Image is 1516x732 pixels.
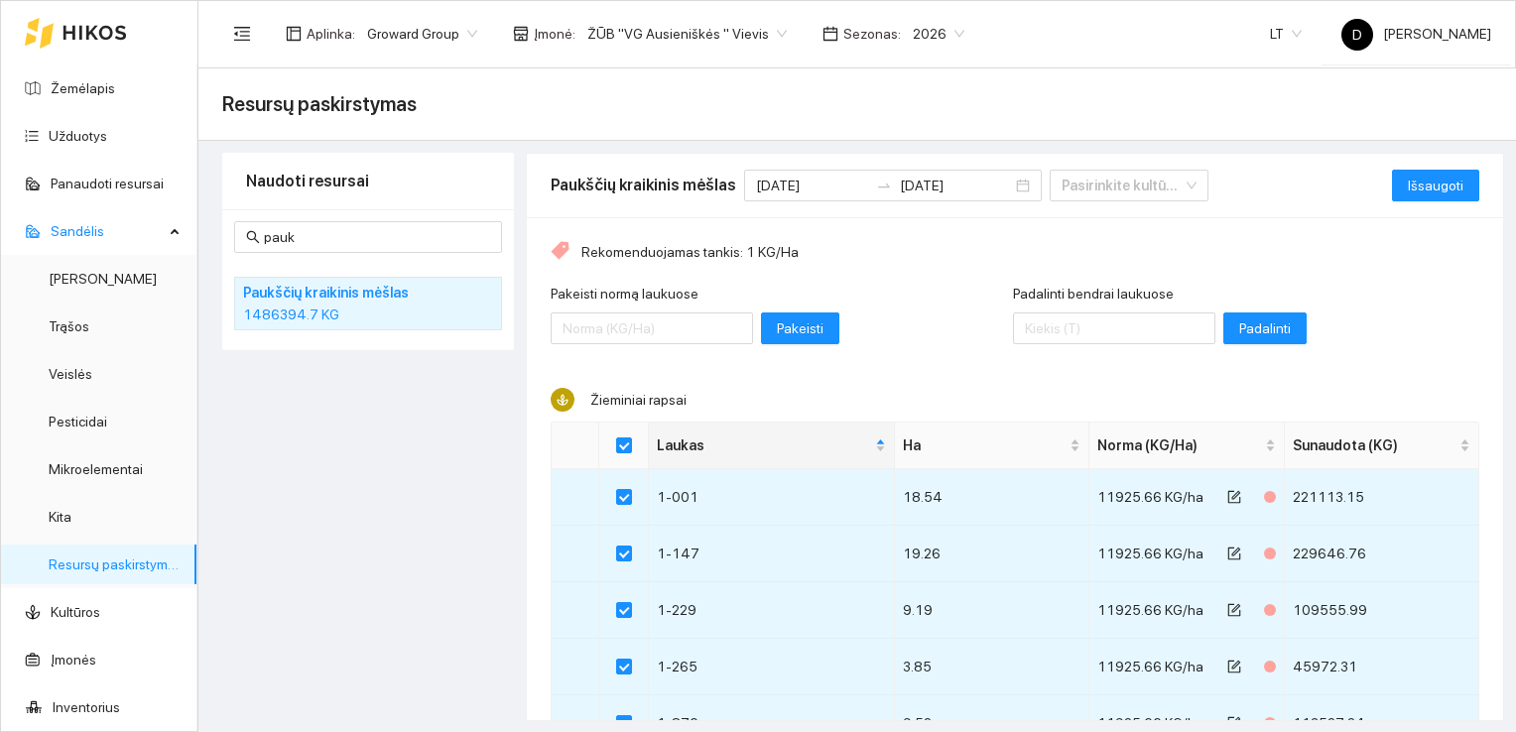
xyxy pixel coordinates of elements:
[895,639,1089,695] td: 3.85
[1227,547,1241,562] span: form
[587,19,787,49] span: ŽŪB "VG Ausieniškės " Vievis
[286,26,302,42] span: layout
[513,26,529,42] span: shop
[900,175,1012,196] input: Pabaigos data
[551,173,736,197] div: Paukščių kraikinis mėšlas
[49,128,107,144] a: Užduotys
[895,582,1089,639] td: 9.19
[1285,526,1479,582] td: 229646.76
[1097,602,1203,618] span: 11925.66 KG/ha
[1097,434,1260,456] span: Norma (KG/Ha)
[1211,481,1257,513] button: form
[222,14,262,54] button: menu-fold
[1227,660,1241,675] span: form
[53,699,120,715] a: Inventorius
[367,19,477,49] span: Groward Group
[243,282,442,304] h4: Paukščių kraikinis mėšlas
[551,312,753,344] input: Pakeisti normą laukuose
[649,526,895,582] td: 1-147
[49,271,157,287] a: [PERSON_NAME]
[1239,317,1291,339] span: Padalinti
[243,304,493,325] div: 1486394.7 KG
[1285,639,1479,695] td: 45972.31
[1270,19,1302,49] span: LT
[876,178,892,193] span: to
[51,604,100,620] a: Kultūros
[222,88,417,120] span: Resursų paskirstymas
[51,211,164,251] span: Sandėlis
[49,366,92,382] a: Veislės
[822,26,838,42] span: calendar
[1097,715,1203,731] span: 11925.66 KG/ha
[1227,490,1241,506] span: form
[1227,603,1241,619] span: form
[1013,284,1174,305] label: Padalinti bendrai laukuose
[756,175,868,196] input: Pradžios data
[551,241,569,263] span: tag
[246,230,260,244] span: search
[246,153,490,209] div: Naudoti resursai
[551,241,1479,263] div: Rekomenduojamas tankis: 1 KG/Ha
[51,80,115,96] a: Žemėlapis
[903,434,1066,456] span: Ha
[1089,423,1284,469] th: this column's title is Norma (KG/Ha),this column is sortable
[1211,594,1257,626] button: form
[49,556,183,572] a: Resursų paskirstymas
[657,434,871,456] span: Laukas
[1097,546,1203,561] span: 11925.66 KG/ha
[551,284,698,305] label: Pakeisti normą laukuose
[1097,489,1203,505] span: 11925.66 KG/ha
[876,178,892,193] span: swap-right
[913,19,964,49] span: 2026
[307,23,355,45] span: Aplinka :
[264,226,490,248] input: Paieška
[843,23,901,45] span: Sezonas :
[534,23,575,45] span: Įmonė :
[1227,716,1241,732] span: form
[233,25,251,43] span: menu-fold
[1352,19,1362,51] span: D
[895,526,1089,582] td: 19.26
[1285,423,1479,469] th: this column's title is Sunaudota (KG),this column is sortable
[895,469,1089,526] td: 18.54
[649,582,895,639] td: 1-229
[1285,469,1479,526] td: 221113.15
[1013,312,1215,344] input: Padalinti bendrai laukuose
[49,414,107,429] a: Pesticidai
[1392,170,1479,201] button: Išsaugoti
[49,509,71,525] a: Kita
[761,312,839,344] button: Pakeisti
[649,469,895,526] td: 1-001
[590,392,687,408] span: Žieminiai rapsai
[51,176,164,191] a: Panaudoti resursai
[1211,538,1257,569] button: form
[1097,659,1203,674] span: 11925.66 KG/ha
[1223,312,1307,344] button: Padalinti
[777,317,823,339] span: Pakeisti
[49,461,143,477] a: Mikroelementai
[51,652,96,668] a: Įmonės
[1285,582,1479,639] td: 109555.99
[649,639,895,695] td: 1-265
[1408,175,1463,196] span: Išsaugoti
[895,423,1089,469] th: this column's title is Ha,this column is sortable
[1211,651,1257,682] button: form
[1341,26,1491,42] span: [PERSON_NAME]
[1293,434,1455,456] span: Sunaudota (KG)
[49,318,89,334] a: Trąšos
